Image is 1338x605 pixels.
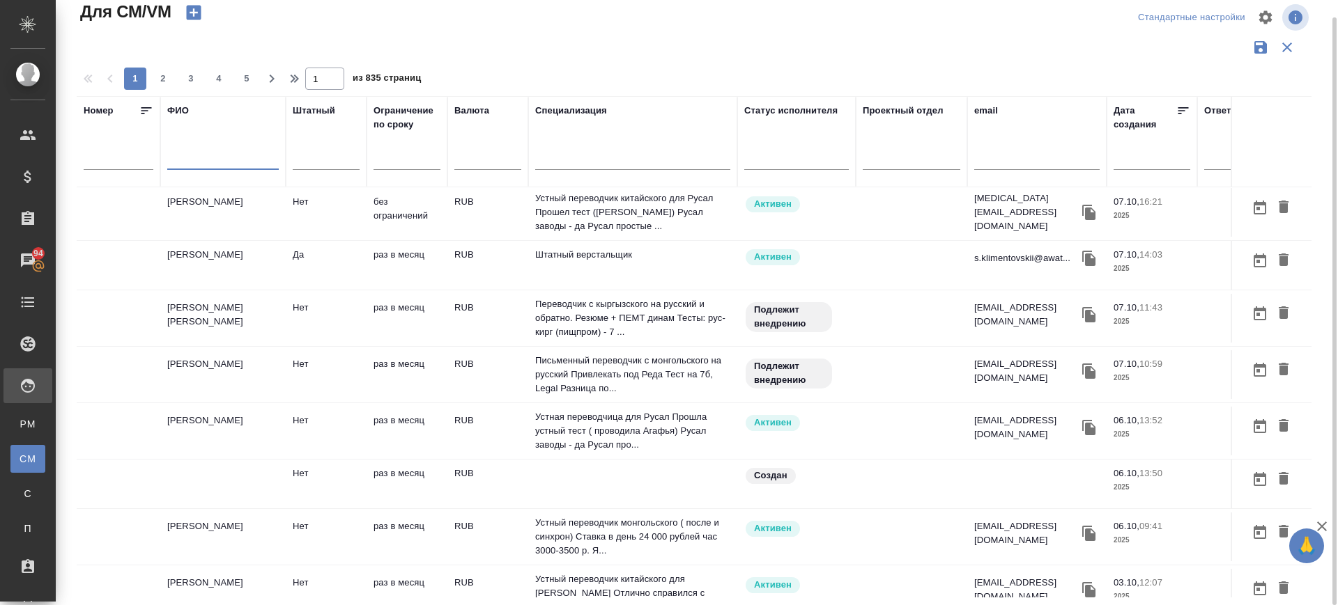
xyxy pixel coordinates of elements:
[1248,414,1272,439] button: Открыть календарь загрузки
[535,104,607,118] div: Специализация
[974,191,1079,233] p: [MEDICAL_DATA][EMAIL_ADDRESS][DOMAIN_NAME]
[1114,590,1190,604] p: 2025
[1079,361,1100,382] button: Скопировать
[1139,468,1162,478] p: 13:50
[84,104,114,118] div: Номер
[1139,521,1162,531] p: 09:41
[1114,468,1139,478] p: 06.10,
[1272,195,1295,221] button: Удалить
[1272,414,1295,439] button: Удалить
[447,407,528,455] td: RUB
[1079,248,1100,269] button: Скопировать
[367,241,447,290] td: раз в месяц
[1139,415,1162,425] p: 13:52
[208,68,230,90] button: 4
[447,241,528,290] td: RUB
[1282,4,1312,31] span: Посмотреть информацию
[286,459,367,508] td: Нет
[180,72,202,86] span: 3
[447,188,528,237] td: RUB
[974,414,1079,441] p: [EMAIL_ADDRESS][DOMAIN_NAME]
[1139,302,1162,313] p: 11:43
[160,512,286,561] td: [PERSON_NAME]
[10,445,45,473] a: CM
[447,294,528,343] td: RUB
[367,459,447,508] td: раз в месяц
[535,191,730,233] p: Устный переводчик китайского для Русал Прошел тест ([PERSON_NAME]) Русал заводы - да Русал просты...
[1114,427,1190,441] p: 2025
[1274,34,1300,61] button: Сбросить фильтры
[25,246,52,260] span: 94
[754,250,792,264] p: Активен
[1272,301,1295,327] button: Удалить
[1135,7,1249,29] div: split button
[744,519,849,538] div: Рядовой исполнитель: назначай с учетом рейтинга
[167,104,189,118] div: ФИО
[1272,357,1295,383] button: Удалить
[1248,466,1272,492] button: Открыть календарь загрузки
[754,469,787,482] p: Создан
[160,294,286,343] td: [PERSON_NAME] [PERSON_NAME]
[1272,576,1295,602] button: Удалить
[1139,249,1162,260] p: 14:03
[1079,202,1100,223] button: Скопировать
[1114,209,1190,223] p: 2025
[744,195,849,214] div: Рядовой исполнитель: назначай с учетом рейтинга
[1139,359,1162,369] p: 10:59
[208,72,230,86] span: 4
[974,519,1079,547] p: [EMAIL_ADDRESS][DOMAIN_NAME]
[535,354,730,395] p: Письменный переводчик с монгольского на русский Привлекать под Реда Тест на 7б, Legal Разница по...
[1079,523,1100,544] button: Скопировать
[1272,519,1295,545] button: Удалить
[744,357,849,390] div: Свежая кровь: на первые 3 заказа по тематике ставь редактора и фиксируй оценки
[1248,195,1272,221] button: Открыть календарь загрузки
[1139,196,1162,207] p: 16:21
[535,410,730,452] p: Устная переводчица для Русал Прошла устный тест ( проводила Агафья) Русал заводы - да Русал про...
[1114,359,1139,369] p: 07.10,
[1079,304,1100,325] button: Скопировать
[286,241,367,290] td: Да
[744,104,838,118] div: Статус исполнителя
[10,514,45,542] a: П
[17,487,38,501] span: С
[1289,528,1324,563] button: 🙏
[17,521,38,535] span: П
[744,576,849,595] div: Рядовой исполнитель: назначай с учетом рейтинга
[1114,371,1190,385] p: 2025
[1079,417,1100,438] button: Скопировать
[974,357,1079,385] p: [EMAIL_ADDRESS][DOMAIN_NAME]
[177,1,210,24] button: Создать
[160,350,286,399] td: [PERSON_NAME]
[1114,521,1139,531] p: 06.10,
[974,576,1079,604] p: [EMAIL_ADDRESS][DOMAIN_NAME]
[1295,531,1318,560] span: 🙏
[152,68,174,90] button: 2
[3,243,52,278] a: 94
[535,297,730,339] p: Переводчик с кыргызского на русский и обратно. Резюме + ПЕМТ динам Тесты: рус-кирг (пищпром) - 7 ...
[1079,579,1100,600] button: Скопировать
[1114,415,1139,425] p: 06.10,
[77,1,171,23] span: Для СМ/VM
[1114,315,1190,329] p: 2025
[744,248,849,267] div: Рядовой исполнитель: назначай с учетом рейтинга
[1114,249,1139,260] p: 07.10,
[180,68,202,90] button: 3
[293,104,335,118] div: Штатный
[1114,262,1190,276] p: 2025
[1249,1,1282,34] span: Настроить таблицу
[1248,357,1272,383] button: Открыть календарь загрузки
[10,410,45,438] a: PM
[1114,480,1190,494] p: 2025
[160,407,286,455] td: [PERSON_NAME]
[863,104,944,118] div: Проектный отдел
[1114,104,1176,132] div: Дата создания
[754,416,792,430] p: Активен
[1248,248,1272,274] button: Открыть календарь загрузки
[454,104,489,118] div: Валюта
[974,104,998,118] div: email
[1272,466,1295,492] button: Удалить
[1204,104,1276,118] div: Ответственный
[447,350,528,399] td: RUB
[10,480,45,508] a: С
[286,407,367,455] td: Нет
